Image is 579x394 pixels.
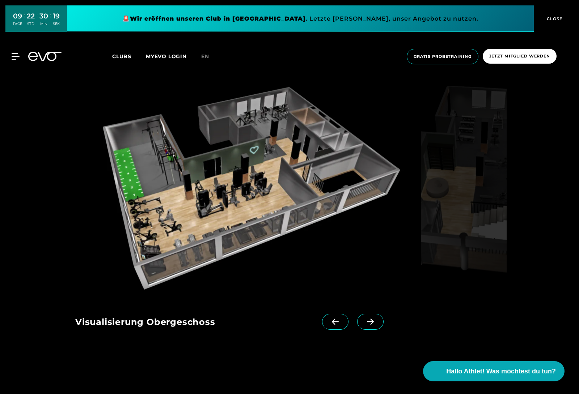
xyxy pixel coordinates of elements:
[13,21,22,26] div: TAGE
[423,361,565,381] button: Hallo Athlet! Was möchtest du tun?
[37,12,38,31] div: :
[112,53,131,60] span: Clubs
[446,367,556,376] span: Hallo Athlet! Was möchtest du tun?
[201,52,218,61] a: en
[534,5,574,32] button: CLOSE
[489,53,550,59] span: Jetzt Mitglied werden
[27,11,35,21] div: 22
[53,21,60,26] div: SEK
[414,53,472,60] span: Gratis Probetraining
[75,74,418,296] img: evofitness
[405,49,481,64] a: Gratis Probetraining
[27,21,35,26] div: STD
[24,12,25,31] div: :
[13,11,22,21] div: 09
[545,16,563,22] span: CLOSE
[39,11,48,21] div: 30
[39,21,48,26] div: MIN
[481,49,559,64] a: Jetzt Mitglied werden
[421,74,507,296] img: evofitness
[50,12,51,31] div: :
[201,53,209,60] span: en
[112,53,146,60] a: Clubs
[146,53,187,60] a: MYEVO LOGIN
[53,11,60,21] div: 19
